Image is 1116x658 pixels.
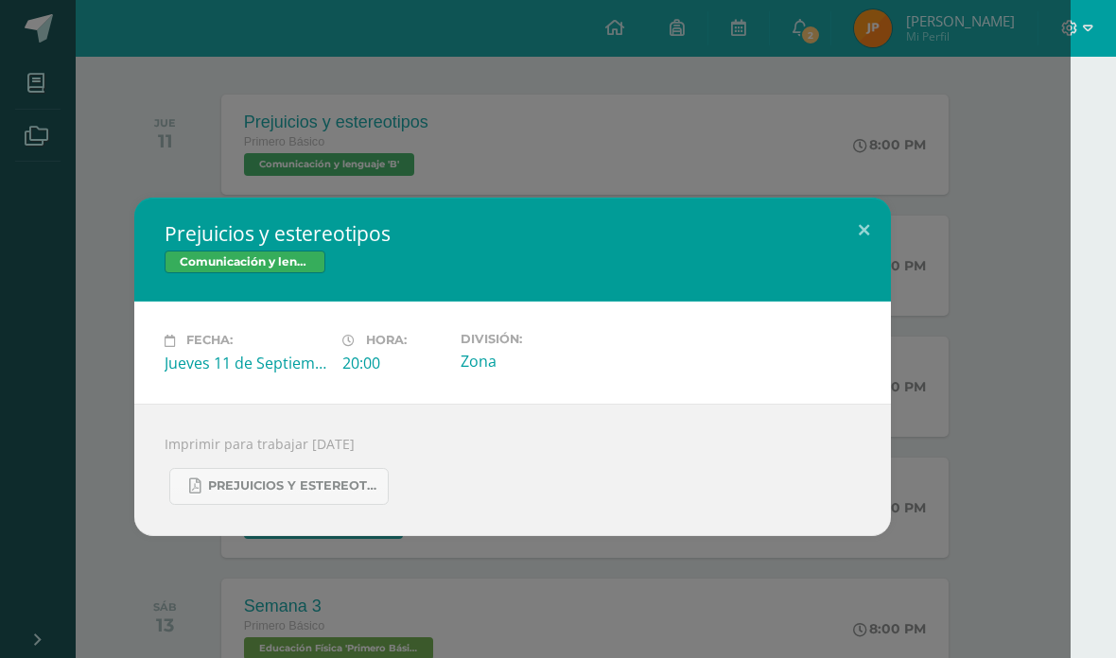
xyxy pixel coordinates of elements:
div: Imprimir para trabajar [DATE] [134,404,891,536]
span: Comunicación y lenguaje [165,251,325,273]
div: 20:00 [342,353,445,373]
div: Zona [461,351,623,372]
span: Prejuicios y estereotipos 1ro. Bás..pdf [208,478,378,493]
span: Fecha: [186,334,233,348]
span: Hora: [366,334,407,348]
label: División: [461,332,623,346]
h2: Prejuicios y estereotipos [165,220,861,247]
a: Prejuicios y estereotipos 1ro. Bás..pdf [169,468,389,505]
button: Close (Esc) [837,198,891,262]
div: Jueves 11 de Septiembre [165,353,327,373]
